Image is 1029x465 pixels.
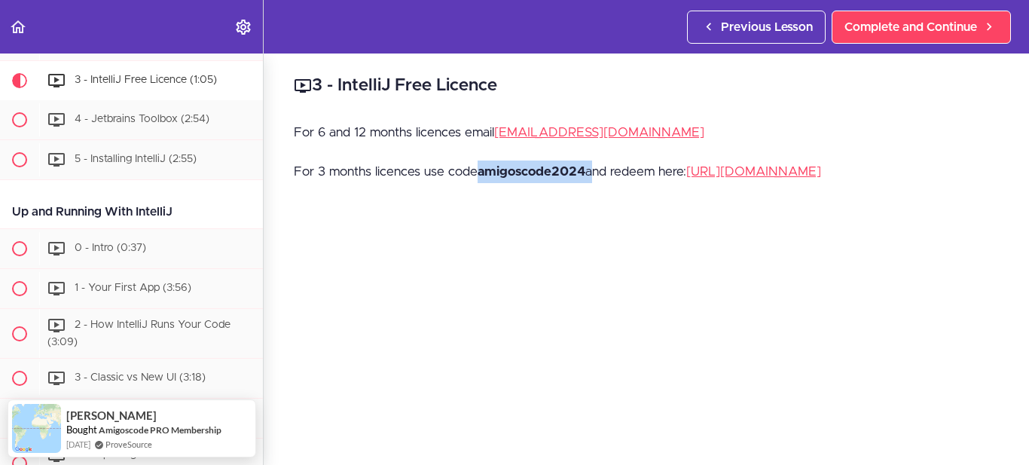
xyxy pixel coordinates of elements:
[844,18,977,36] span: Complete and Continue
[99,424,221,436] a: Amigoscode PRO Membership
[75,243,146,253] span: 0 - Intro (0:37)
[234,18,252,36] svg: Settings Menu
[721,18,813,36] span: Previous Lesson
[66,424,97,436] span: Bought
[66,438,90,451] span: [DATE]
[105,438,152,451] a: ProveSource
[294,73,999,99] h2: 3 - IntelliJ Free Licence
[75,114,209,124] span: 4 - Jetbrains Toolbox (2:54)
[478,165,585,178] strong: amigoscode2024
[494,126,704,139] a: [EMAIL_ADDRESS][DOMAIN_NAME]
[66,409,157,422] span: [PERSON_NAME]
[75,283,191,293] span: 1 - Your First App (3:56)
[294,121,999,144] p: For 6 and 12 months licences email
[47,320,231,347] span: 2 - How IntelliJ Runs Your Code (3:09)
[832,11,1011,44] a: Complete and Continue
[12,404,61,453] img: provesource social proof notification image
[75,75,217,85] span: 3 - IntelliJ Free Licence (1:05)
[686,165,821,178] a: [URL][DOMAIN_NAME]
[75,373,206,384] span: 3 - Classic vs New UI (3:18)
[687,11,826,44] a: Previous Lesson
[294,161,999,183] p: For 3 months licences use code and redeem here:
[75,154,197,164] span: 5 - Installing IntelliJ (2:55)
[9,18,27,36] svg: Back to course curriculum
